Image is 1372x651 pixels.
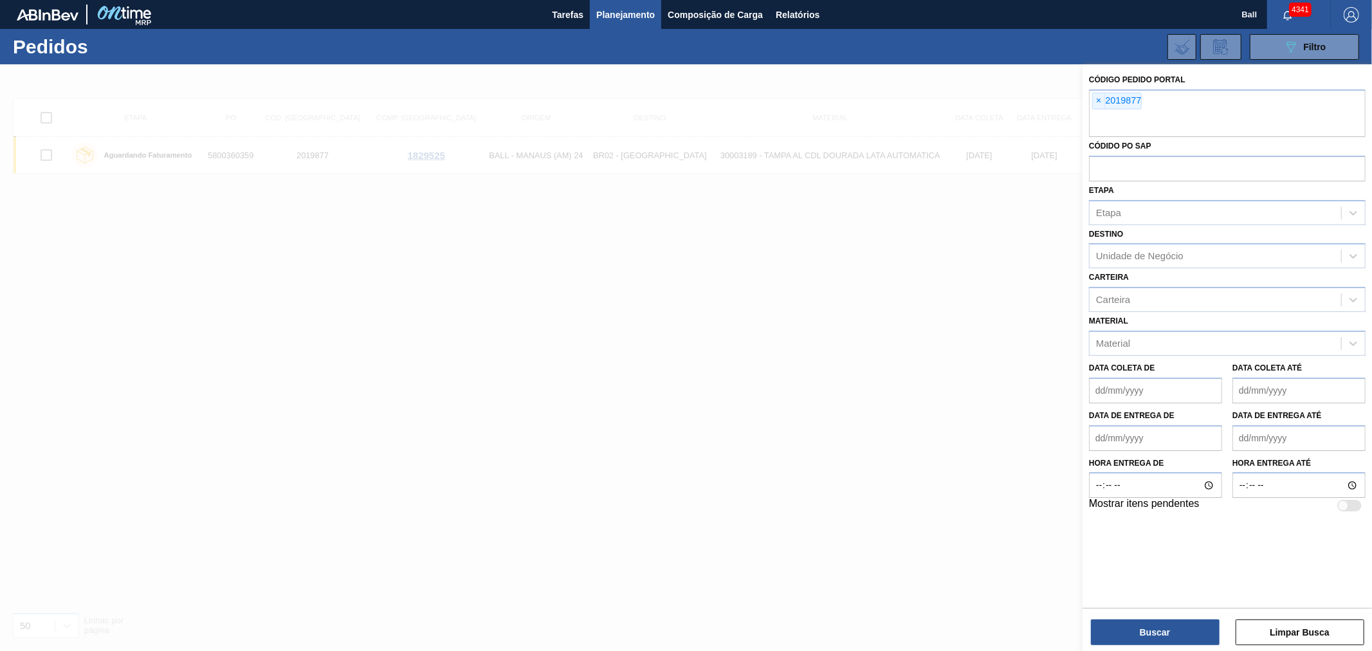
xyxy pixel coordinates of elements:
[1089,411,1175,420] label: Data de Entrega de
[13,39,208,54] h1: Pedidos
[1250,34,1359,60] button: Filtro
[1304,42,1326,52] span: Filtro
[596,7,655,23] span: Planejamento
[1232,454,1366,473] label: Hora entrega até
[668,7,763,23] span: Composição de Carga
[1092,93,1142,109] div: 2019877
[1344,7,1359,23] img: Logout
[1089,363,1155,372] label: Data coleta de
[1096,295,1130,306] div: Carteira
[1089,186,1114,195] label: Etapa
[1232,363,1302,372] label: Data coleta até
[1232,378,1366,403] input: dd/mm/yyyy
[1289,3,1312,17] span: 4341
[1089,454,1222,473] label: Hora entrega de
[1200,34,1241,60] div: Solicitação de Revisão de Pedidos
[1167,34,1196,60] div: Importar Negociações dos Pedidos
[1089,230,1123,239] label: Destino
[1089,142,1151,151] label: Códido PO SAP
[1232,425,1366,451] input: dd/mm/yyyy
[1089,75,1185,84] label: Código Pedido Portal
[1096,338,1130,349] div: Material
[1089,425,1222,451] input: dd/mm/yyyy
[1089,498,1200,513] label: Mostrar itens pendentes
[1093,93,1105,109] span: ×
[1089,316,1128,325] label: Material
[17,9,78,21] img: TNhmsLtSVTkK8tSr43FrP2fwEKptu5GPRR3wAAAABJRU5ErkJggg==
[1232,411,1322,420] label: Data de Entrega até
[1096,251,1184,262] div: Unidade de Negócio
[776,7,819,23] span: Relatórios
[1089,273,1129,282] label: Carteira
[552,7,583,23] span: Tarefas
[1089,378,1222,403] input: dd/mm/yyyy
[1096,207,1121,218] div: Etapa
[1267,6,1308,24] button: Notificações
